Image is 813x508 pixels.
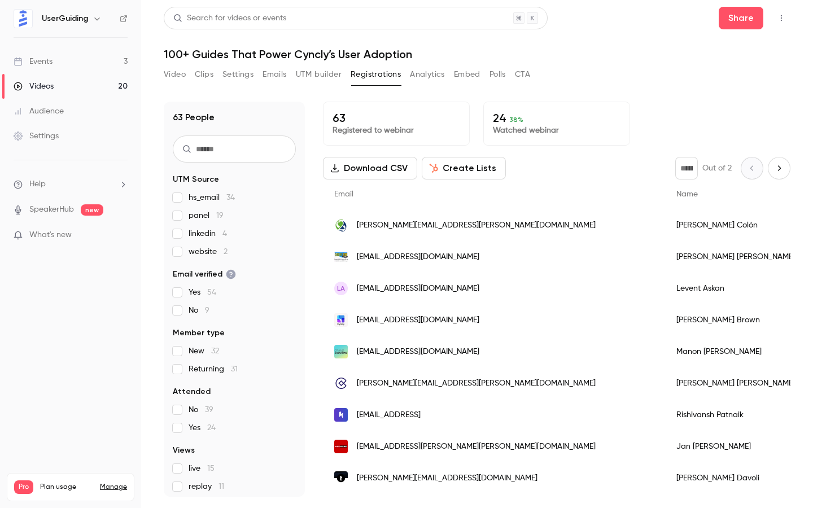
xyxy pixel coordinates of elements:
[222,230,227,238] span: 4
[676,190,698,198] span: Name
[226,194,235,202] span: 34
[410,65,445,84] button: Analytics
[207,424,216,432] span: 24
[224,248,228,256] span: 2
[207,288,216,296] span: 54
[189,422,216,433] span: Yes
[173,445,195,456] span: Views
[333,125,460,136] p: Registered to webinar
[296,65,342,84] button: UTM builder
[334,190,353,198] span: Email
[334,345,348,358] img: grand-shooting.com
[189,481,224,492] span: replay
[205,306,209,314] span: 9
[334,313,348,327] img: cyncly.com
[100,483,127,492] a: Manage
[334,440,348,453] img: haufe-lexware.net
[218,483,224,491] span: 11
[14,56,53,67] div: Events
[173,111,215,124] h1: 63 People
[509,116,523,124] span: 38 %
[189,404,213,415] span: No
[164,65,186,84] button: Video
[357,251,479,263] span: [EMAIL_ADDRESS][DOMAIN_NAME]
[231,365,238,373] span: 31
[357,441,596,453] span: [EMAIL_ADDRESS][PERSON_NAME][PERSON_NAME][DOMAIN_NAME]
[207,465,215,472] span: 15
[14,81,54,92] div: Videos
[195,65,213,84] button: Clips
[40,483,93,492] span: Plan usage
[263,65,286,84] button: Emails
[334,376,348,390] img: contentsquare.com
[189,192,235,203] span: hs_email
[173,12,286,24] div: Search for videos or events
[189,287,216,298] span: Yes
[29,229,72,241] span: What's new
[29,204,74,216] a: SpeakerHub
[205,406,213,414] span: 39
[173,327,225,339] span: Member type
[14,480,33,494] span: Pro
[189,364,238,375] span: Returning
[164,47,790,61] h1: 100+ Guides That Power Cyncly’s User Adoption
[14,178,128,190] li: help-dropdown-opener
[422,157,506,179] button: Create Lists
[357,409,421,421] span: [EMAIL_ADDRESS]
[515,65,530,84] button: CTA
[334,218,348,232] img: c2spr.com
[323,157,417,179] button: Download CSV
[173,174,219,185] span: UTM Source
[768,157,790,179] button: Next page
[14,10,32,28] img: UserGuiding
[42,13,88,24] h6: UserGuiding
[772,9,790,27] button: Top Bar Actions
[357,283,479,295] span: [EMAIL_ADDRESS][DOMAIN_NAME]
[357,378,596,389] span: [PERSON_NAME][EMAIL_ADDRESS][PERSON_NAME][DOMAIN_NAME]
[333,111,460,125] p: 63
[493,111,620,125] p: 24
[81,204,103,216] span: new
[14,130,59,142] div: Settings
[189,463,215,474] span: live
[719,7,763,29] button: Share
[454,65,480,84] button: Embed
[189,305,209,316] span: No
[211,347,219,355] span: 32
[334,250,348,264] img: okie811.org
[14,106,64,117] div: Audience
[189,345,219,357] span: New
[493,125,620,136] p: Watched webinar
[173,269,236,280] span: Email verified
[334,408,348,422] img: hivel.ai
[357,314,479,326] span: [EMAIL_ADDRESS][DOMAIN_NAME]
[222,65,253,84] button: Settings
[189,228,227,239] span: linkedin
[189,210,224,221] span: panel
[216,212,224,220] span: 19
[351,65,401,84] button: Registrations
[189,246,228,257] span: website
[29,178,46,190] span: Help
[357,472,537,484] span: [PERSON_NAME][EMAIL_ADDRESS][DOMAIN_NAME]
[334,471,348,485] img: tailoor.com
[489,65,506,84] button: Polls
[173,386,211,397] span: Attended
[337,283,345,294] span: LA
[357,220,596,231] span: [PERSON_NAME][EMAIL_ADDRESS][PERSON_NAME][DOMAIN_NAME]
[702,163,732,174] p: Out of 2
[114,230,128,240] iframe: Noticeable Trigger
[357,346,479,358] span: [EMAIL_ADDRESS][DOMAIN_NAME]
